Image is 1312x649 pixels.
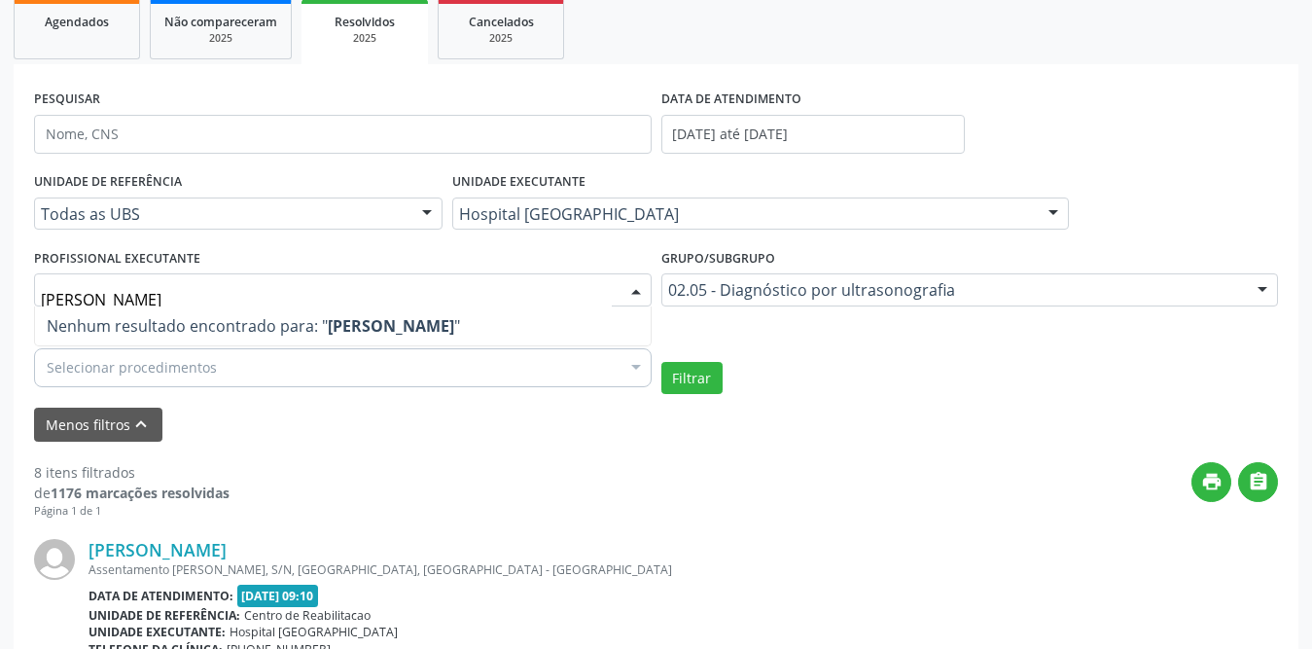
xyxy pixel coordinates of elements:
[41,280,612,319] input: Selecione um profissional
[1201,471,1223,492] i: print
[34,408,162,442] button: Menos filtroskeyboard_arrow_up
[89,539,227,560] a: [PERSON_NAME]
[661,362,723,395] button: Filtrar
[328,315,454,337] strong: [PERSON_NAME]
[34,539,75,580] img: img
[1238,462,1278,502] button: 
[661,85,801,115] label: DATA DE ATENDIMENTO
[47,315,460,337] span: Nenhum resultado encontrado para: " "
[34,115,652,154] input: Nome, CNS
[1248,471,1269,492] i: 
[661,115,965,154] input: Selecione um intervalo
[335,14,395,30] span: Resolvidos
[89,607,240,624] b: Unidade de referência:
[41,204,403,224] span: Todas as UBS
[34,85,100,115] label: PESQUISAR
[452,31,550,46] div: 2025
[469,14,534,30] span: Cancelados
[89,624,226,640] b: Unidade executante:
[89,588,233,604] b: Data de atendimento:
[1191,462,1231,502] button: print
[668,280,1239,300] span: 02.05 - Diagnóstico por ultrasonografia
[164,14,277,30] span: Não compareceram
[237,585,319,607] span: [DATE] 09:10
[164,31,277,46] div: 2025
[34,462,230,483] div: 8 itens filtrados
[459,204,1030,224] span: Hospital [GEOGRAPHIC_DATA]
[89,561,1278,578] div: Assentamento [PERSON_NAME], S/N, [GEOGRAPHIC_DATA], [GEOGRAPHIC_DATA] - [GEOGRAPHIC_DATA]
[34,483,230,503] div: de
[45,14,109,30] span: Agendados
[34,503,230,520] div: Página 1 de 1
[244,607,371,624] span: Centro de Reabilitacao
[315,31,414,46] div: 2025
[452,167,585,198] label: UNIDADE EXECUTANTE
[47,357,217,378] span: Selecionar procedimentos
[34,167,182,198] label: UNIDADE DE REFERÊNCIA
[130,414,152,435] i: keyboard_arrow_up
[661,243,775,273] label: Grupo/Subgrupo
[51,484,230,502] strong: 1176 marcações resolvidas
[34,243,200,273] label: PROFISSIONAL EXECUTANTE
[230,624,398,640] span: Hospital [GEOGRAPHIC_DATA]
